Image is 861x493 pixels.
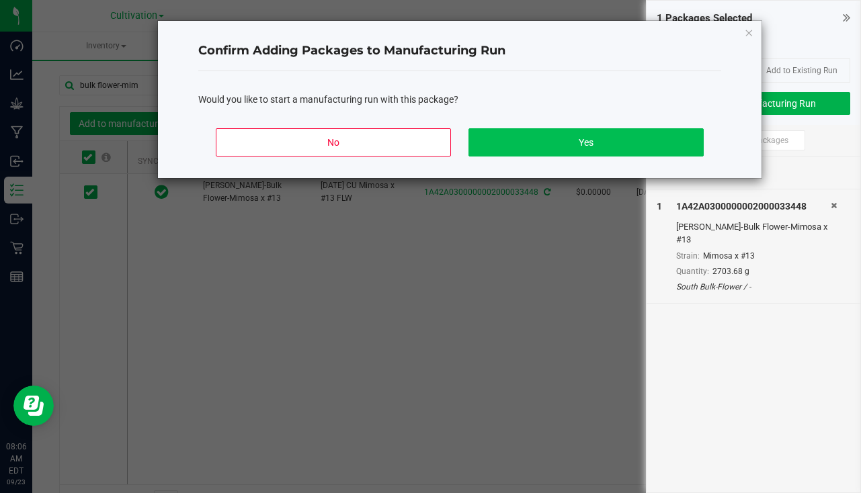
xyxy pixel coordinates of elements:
[468,128,704,156] button: Yes
[198,42,721,60] h4: Confirm Adding Packages to Manufacturing Run
[198,93,721,107] div: Would you like to start a manufacturing run with this package?
[13,386,54,426] iframe: Resource center
[216,128,451,156] button: No
[744,24,753,40] button: Close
